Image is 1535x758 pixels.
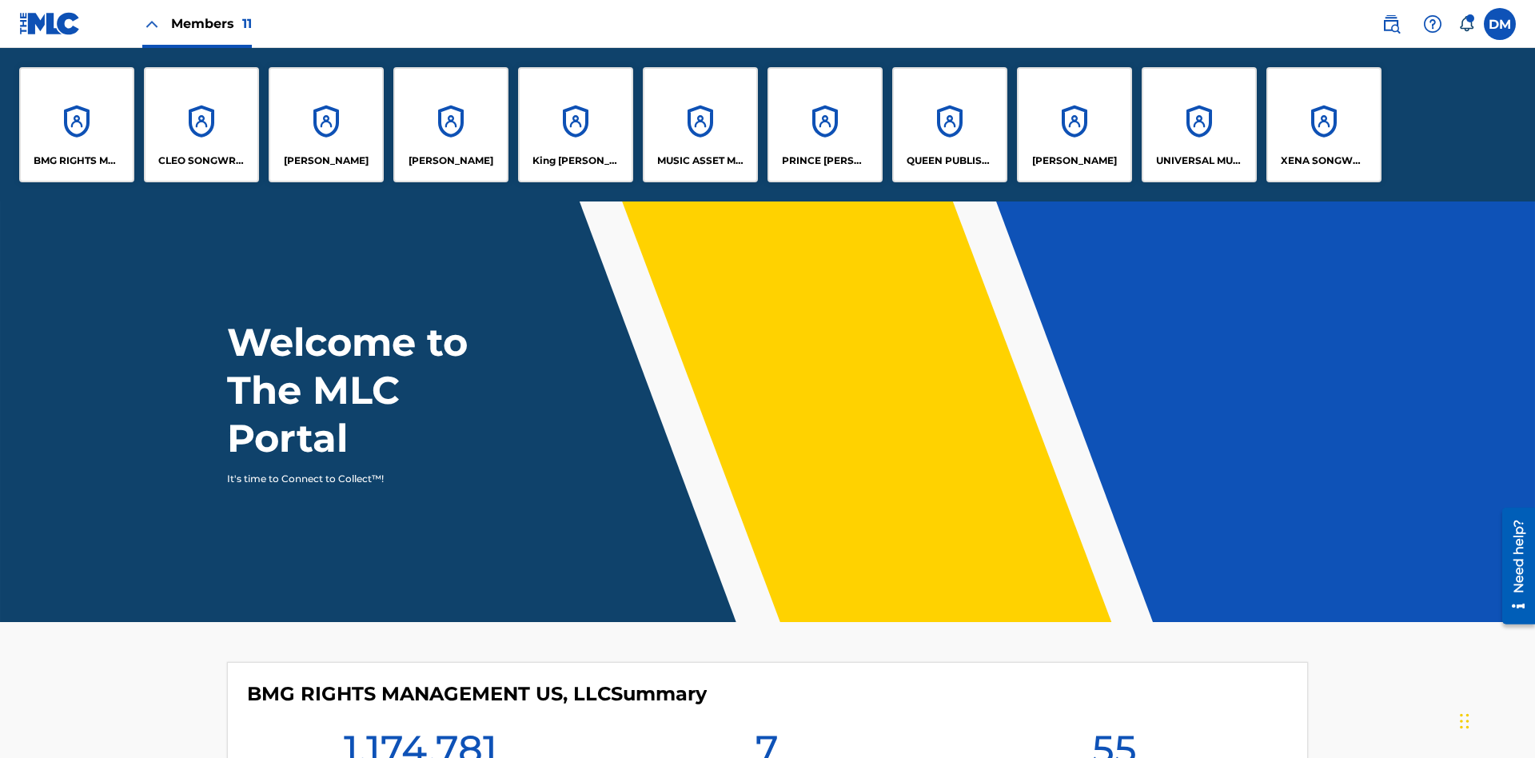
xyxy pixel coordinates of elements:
a: AccountsQUEEN PUBLISHA [892,67,1007,182]
p: UNIVERSAL MUSIC PUB GROUP [1156,154,1243,168]
h4: BMG RIGHTS MANAGEMENT US, LLC [247,682,707,706]
p: EYAMA MCSINGER [409,154,493,168]
p: ELVIS COSTELLO [284,154,369,168]
span: Members [171,14,252,33]
a: Accounts[PERSON_NAME] [269,67,384,182]
img: help [1423,14,1442,34]
a: AccountsUNIVERSAL MUSIC PUB GROUP [1142,67,1257,182]
p: PRINCE MCTESTERSON [782,154,869,168]
div: Help [1417,8,1449,40]
p: MUSIC ASSET MANAGEMENT (MAM) [657,154,744,168]
div: Drag [1460,697,1469,745]
p: It's time to Connect to Collect™! [227,472,504,486]
a: AccountsCLEO SONGWRITER [144,67,259,182]
a: Accounts[PERSON_NAME] [393,67,508,182]
a: AccountsMUSIC ASSET MANAGEMENT (MAM) [643,67,758,182]
p: RONALD MCTESTERSON [1032,154,1117,168]
a: AccountsKing [PERSON_NAME] [518,67,633,182]
img: Close [142,14,161,34]
a: AccountsBMG RIGHTS MANAGEMENT US, LLC [19,67,134,182]
p: XENA SONGWRITER [1281,154,1368,168]
a: Accounts[PERSON_NAME] [1017,67,1132,182]
img: MLC Logo [19,12,81,35]
div: Notifications [1458,16,1474,32]
iframe: Chat Widget [1455,681,1535,758]
img: search [1381,14,1401,34]
p: King McTesterson [532,154,620,168]
a: AccountsXENA SONGWRITER [1266,67,1381,182]
a: Public Search [1375,8,1407,40]
p: QUEEN PUBLISHA [907,154,994,168]
iframe: Resource Center [1490,501,1535,632]
a: AccountsPRINCE [PERSON_NAME] [767,67,883,182]
div: User Menu [1484,8,1516,40]
span: 11 [242,16,252,31]
p: CLEO SONGWRITER [158,154,245,168]
p: BMG RIGHTS MANAGEMENT US, LLC [34,154,121,168]
h1: Welcome to The MLC Portal [227,318,526,462]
